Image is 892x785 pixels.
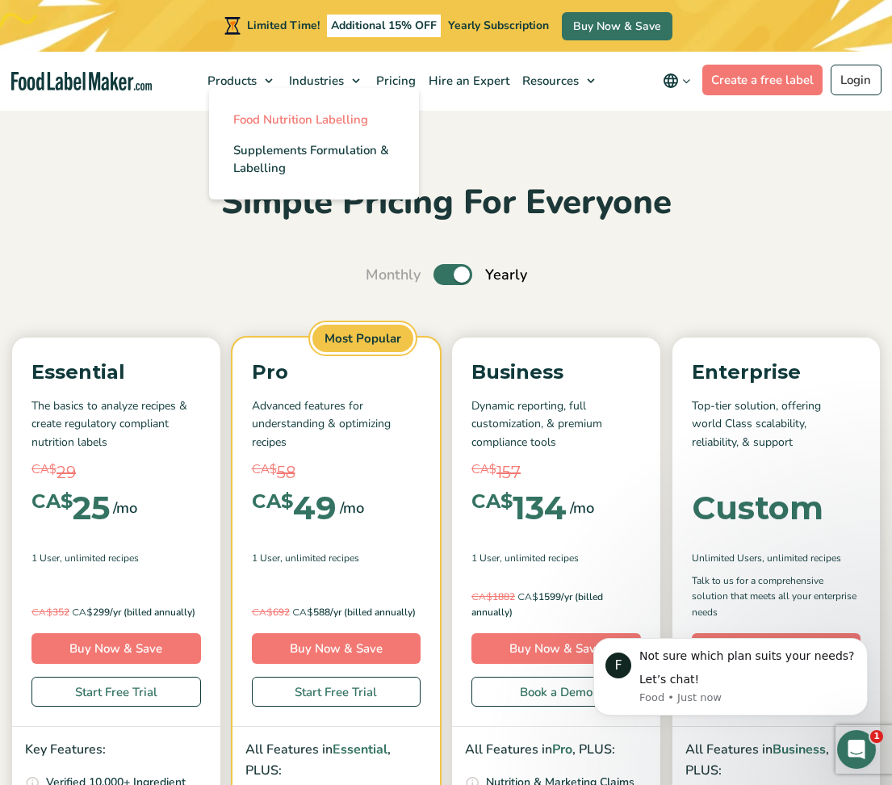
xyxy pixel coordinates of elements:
div: Custom [692,492,823,524]
span: CA$ [252,460,277,479]
p: 299/yr (billed annually) [31,604,201,620]
p: All Features in , PLUS: [245,740,428,781]
del: 692 [252,606,290,619]
span: CA$ [72,606,93,618]
a: Login [831,65,882,95]
p: Essential [31,357,201,388]
span: Food Nutrition Labelling [233,111,368,128]
h2: Simple Pricing For Everyone [12,181,880,225]
span: Supplements Formulation & Labelling [233,142,389,176]
p: Enterprise [692,357,861,388]
span: 157 [496,460,521,485]
span: Essential [333,741,387,758]
p: 588/yr (billed annually) [252,604,421,620]
span: CA$ [471,590,492,602]
span: , Unlimited Recipes [500,551,579,565]
a: Start Free Trial [31,677,201,707]
a: Buy Now & Save [31,633,201,664]
span: Most Popular [310,322,416,355]
p: Business [471,357,641,388]
span: Monthly [366,264,421,286]
span: CA$ [252,492,293,511]
span: 1 [870,730,883,743]
span: , Unlimited Recipes [280,551,359,565]
span: Yearly Subscription [448,18,549,33]
a: Buy Now & Save [562,12,672,40]
span: /mo [570,497,594,519]
a: Book a Demo [471,677,641,707]
label: Toggle [433,264,472,285]
span: Unlimited Users [692,551,762,565]
span: 58 [277,460,295,485]
div: 134 [471,492,567,524]
a: Buy Now & Save [252,633,421,664]
a: Buy Now & Save [471,633,641,664]
p: The basics to analyze recipes & create regulatory compliant nutrition labels [31,397,201,451]
p: All Features in , PLUS: [685,740,868,781]
p: Key Features: [25,740,207,761]
p: 1599/yr (billed annually) [471,589,641,620]
a: Pricing [368,52,421,110]
span: CA$ [517,590,538,602]
span: , Unlimited Recipes [60,551,139,565]
span: CA$ [31,460,57,479]
span: CA$ [252,606,273,618]
span: Resources [517,73,580,89]
p: All Features in , PLUS: [465,740,647,761]
p: Pro [252,357,421,388]
span: Hire an Expert [424,73,511,89]
span: 1 User [252,551,280,565]
span: Yearly [485,264,527,286]
iframe: Intercom notifications message [569,614,892,741]
span: CA$ [31,492,73,511]
div: 25 [31,492,110,524]
span: Business [773,741,826,758]
a: Products [199,52,281,110]
p: Advanced features for understanding & optimizing recipes [252,397,421,451]
a: Start Free Trial [252,677,421,707]
div: 49 [252,492,337,524]
span: CA$ [31,606,52,618]
del: 1882 [471,590,515,603]
p: Dynamic reporting, full customization, & premium compliance tools [471,397,641,451]
del: 352 [31,606,69,619]
span: CA$ [292,606,313,618]
span: 29 [57,460,76,485]
span: 1 User [471,551,500,565]
span: Pricing [371,73,417,89]
span: Additional 15% OFF [327,15,441,37]
p: Talk to us for a comprehensive solution that meets all your enterprise needs [692,573,861,620]
p: Top-tier solution, offering world Class scalability, reliability, & support [692,397,861,451]
iframe: Intercom live chat [837,730,876,769]
span: Industries [284,73,345,89]
span: /mo [113,497,137,519]
span: CA$ [471,460,496,479]
a: Create a free label [702,65,823,95]
span: Limited Time! [247,18,320,33]
a: Industries [281,52,368,110]
span: Pro [552,741,572,758]
span: Products [203,73,258,89]
a: Hire an Expert [421,52,514,110]
span: /mo [340,497,364,519]
a: Food Nutrition Labelling [209,104,419,135]
a: Resources [514,52,603,110]
span: 1 User [31,551,60,565]
span: , Unlimited Recipes [762,551,841,565]
a: Supplements Formulation & Labelling [209,135,419,183]
span: CA$ [471,492,513,511]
